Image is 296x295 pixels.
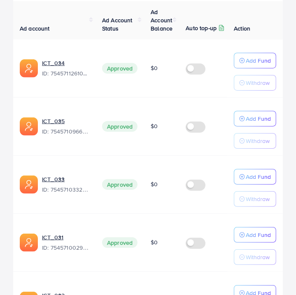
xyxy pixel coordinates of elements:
span: Ad account [20,24,50,33]
iframe: Chat [261,258,290,289]
a: ICT_034 [42,59,89,67]
div: <span class='underline'>ICT_033</span></br>7545710332505800711 [42,175,89,194]
span: Ad Account Balance [151,8,172,33]
span: ID: 7545711261057744897 [42,69,89,77]
span: Approved [102,121,138,132]
p: Add Fund [246,56,271,66]
button: Add Fund [234,53,276,68]
div: <span class='underline'>ICT_035</span></br>7545710966776905736 [42,117,89,136]
span: Approved [102,179,138,190]
span: ID: 7545710332505800711 [42,185,89,194]
button: Withdraw [234,133,276,149]
p: Add Fund [246,172,271,182]
img: ic-ads-acc.e4c84228.svg [20,59,38,77]
span: ID: 7545710029417119751 [42,243,89,252]
a: ICT_033 [42,175,89,183]
span: $0 [151,122,158,130]
div: <span class='underline'>ICT_031</span></br>7545710029417119751 [42,233,89,252]
span: $0 [151,180,158,188]
button: Withdraw [234,191,276,207]
button: Add Fund [234,227,276,243]
p: Auto top-up [186,23,217,33]
p: Withdraw [246,78,270,88]
p: Add Fund [246,230,271,240]
p: Withdraw [246,252,270,262]
p: Withdraw [246,136,270,146]
button: Withdraw [234,249,276,265]
span: $0 [151,238,158,246]
span: Action [234,24,250,33]
img: ic-ads-acc.e4c84228.svg [20,234,38,252]
span: ID: 7545710966776905736 [42,127,89,136]
span: $0 [151,64,158,72]
img: ic-ads-acc.e4c84228.svg [20,176,38,194]
button: Withdraw [234,75,276,91]
button: Add Fund [234,111,276,126]
a: ICT_035 [42,117,89,125]
button: Add Fund [234,169,276,185]
p: Add Fund [246,114,271,124]
span: Approved [102,63,138,74]
span: Ad Account Status [102,16,133,33]
p: Withdraw [246,194,270,204]
span: Approved [102,237,138,248]
div: <span class='underline'>ICT_034</span></br>7545711261057744897 [42,59,89,78]
img: ic-ads-acc.e4c84228.svg [20,117,38,136]
a: ICT_031 [42,233,89,241]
